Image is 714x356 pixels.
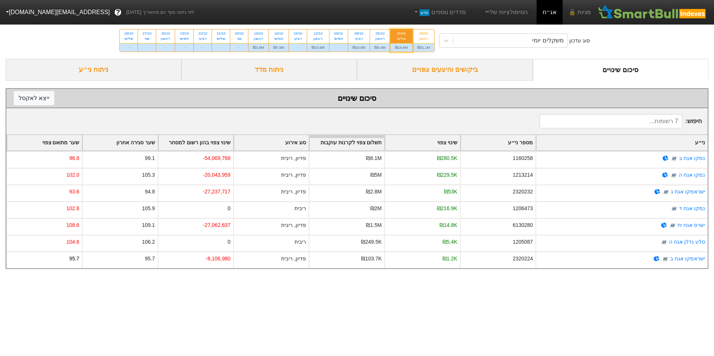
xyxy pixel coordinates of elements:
div: 108.6 [66,221,79,229]
div: 102.8 [66,205,79,212]
div: Toggle SortBy [7,135,82,150]
div: ₪103.7K [361,255,382,263]
div: Toggle SortBy [83,135,157,150]
div: Toggle SortBy [309,135,384,150]
a: ישרס אגח יח [678,222,705,228]
div: 16/10 [273,31,284,36]
div: חמישי [180,36,189,41]
span: ? [116,7,120,17]
div: 105.3 [142,171,155,179]
div: - [120,43,138,52]
div: רביעי [198,36,207,41]
div: - [289,43,307,52]
div: 15/10 [293,31,302,36]
div: ₪229.5K [437,171,457,179]
div: 96.8 [69,154,79,162]
div: ראשון [374,36,385,41]
div: ראשון [161,36,170,41]
div: 2320224 [513,255,533,263]
div: ראשון [253,36,264,41]
div: ריבית [295,238,306,246]
div: 105.9 [142,205,155,212]
div: משקלים יומי [532,36,563,45]
div: Toggle SortBy [234,135,309,150]
div: 08/10 [353,31,366,36]
span: לפי נתוני סוף יום מתאריך [DATE] [126,9,194,16]
button: ייצא לאקסל [14,91,54,105]
div: שני [142,36,151,41]
div: 99.1 [145,154,155,162]
div: 95.7 [145,255,155,263]
div: ₪14.8K [440,221,457,229]
div: 09/10 [334,31,343,36]
div: 6130280 [513,221,533,229]
div: 19/10 [253,31,264,36]
div: 28/10 [124,31,133,36]
div: ₪249.5K [361,238,382,246]
div: 104.6 [66,238,79,246]
div: רביעי [293,36,302,41]
div: 106.2 [142,238,155,246]
div: -54,069,768 [203,154,231,162]
div: Toggle SortBy [158,135,233,150]
div: Toggle SortBy [385,135,460,150]
div: 1213214 [513,171,533,179]
div: ₪1.2K [443,255,457,263]
div: 0 [228,238,231,246]
div: ₪31.1M [413,43,435,52]
div: 05/10 [374,31,385,36]
div: 28/09 [417,31,430,36]
div: פדיון, ריבית [281,171,306,179]
div: ₪19.6M [390,43,412,52]
a: נמקו אגח ד [679,205,705,211]
div: 1206473 [513,205,533,212]
div: -20,043,959 [203,171,231,179]
div: - [175,43,193,52]
div: שלישי [216,36,225,41]
div: ראשון [312,36,325,41]
div: -27,062,637 [203,221,231,229]
div: ₪4.4M [370,43,390,52]
span: חיפוש : [540,114,702,128]
div: פדיון, ריבית [281,154,306,162]
div: Toggle SortBy [536,135,708,150]
input: 7 רשומות... [540,114,682,128]
div: 12/10 [312,31,325,36]
div: חמישי [273,36,284,41]
div: ₪2M [370,205,382,212]
div: ₪8.1M [366,154,382,162]
div: 22/10 [198,31,207,36]
div: ₪10.5M [307,43,329,52]
div: ₪2.8M [366,188,382,196]
div: ₪7.9M [269,43,289,52]
a: ישראמקו אגח ב [670,256,705,262]
div: רביעי [353,36,366,41]
div: - [230,43,248,52]
div: 2320232 [513,188,533,196]
div: 30/09 [395,31,408,36]
div: ₪3.8M [248,43,268,52]
div: 1205087 [513,238,533,246]
a: מדדים נוספיםחדש [410,5,469,20]
div: ₪1.5M [366,221,382,229]
div: 23/10 [180,31,189,36]
a: סלע נדלן אגח ה [669,239,705,245]
div: פדיון, ריבית [281,255,306,263]
div: ₪19.9M [348,43,370,52]
div: פדיון, ריבית [281,188,306,196]
div: ראשון [417,36,430,41]
div: -27,237,717 [203,188,231,196]
a: ישראמקו אגח ג [671,189,705,195]
div: - [194,43,212,52]
div: פדיון, ריבית [281,221,306,229]
img: tase link [670,171,678,179]
div: סיכום שינויים [533,59,709,81]
div: שלישי [395,36,408,41]
div: - [212,43,230,52]
div: ₪5.4K [443,238,457,246]
div: 27/10 [142,31,151,36]
div: ₪5M [370,171,382,179]
img: tase link [669,222,676,229]
div: ניתוח מדד [181,59,357,81]
a: נמקו אגח ה [679,172,705,178]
